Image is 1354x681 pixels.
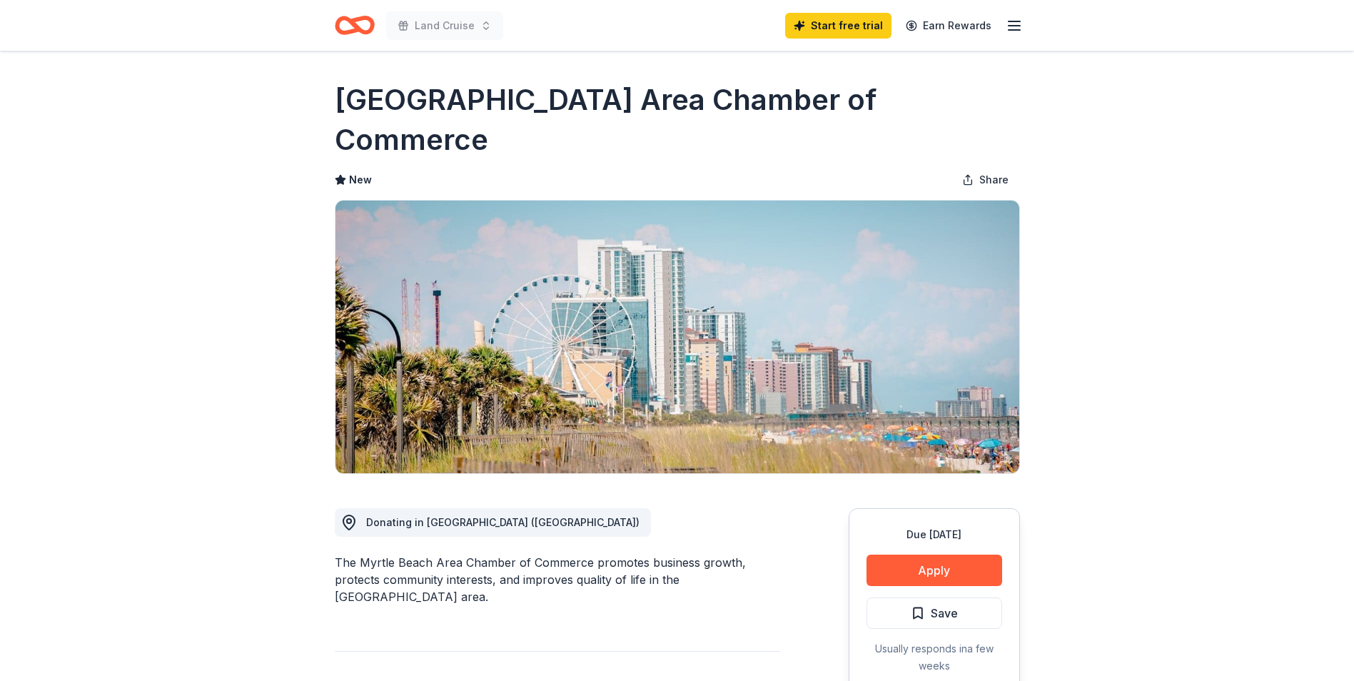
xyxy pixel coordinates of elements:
[335,80,1020,160] h1: [GEOGRAPHIC_DATA] Area Chamber of Commerce
[335,9,375,42] a: Home
[366,516,640,528] span: Donating in [GEOGRAPHIC_DATA] ([GEOGRAPHIC_DATA])
[415,17,475,34] span: Land Cruise
[335,201,1019,473] img: Image for Myrtle Beach Area Chamber of Commerce
[951,166,1020,194] button: Share
[867,526,1002,543] div: Due [DATE]
[931,604,958,622] span: Save
[867,640,1002,675] div: Usually responds in a few weeks
[386,11,503,40] button: Land Cruise
[785,13,891,39] a: Start free trial
[867,597,1002,629] button: Save
[897,13,1000,39] a: Earn Rewards
[335,554,780,605] div: The Myrtle Beach Area Chamber of Commerce promotes business growth, protects community interests,...
[349,171,372,188] span: New
[867,555,1002,586] button: Apply
[979,171,1009,188] span: Share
